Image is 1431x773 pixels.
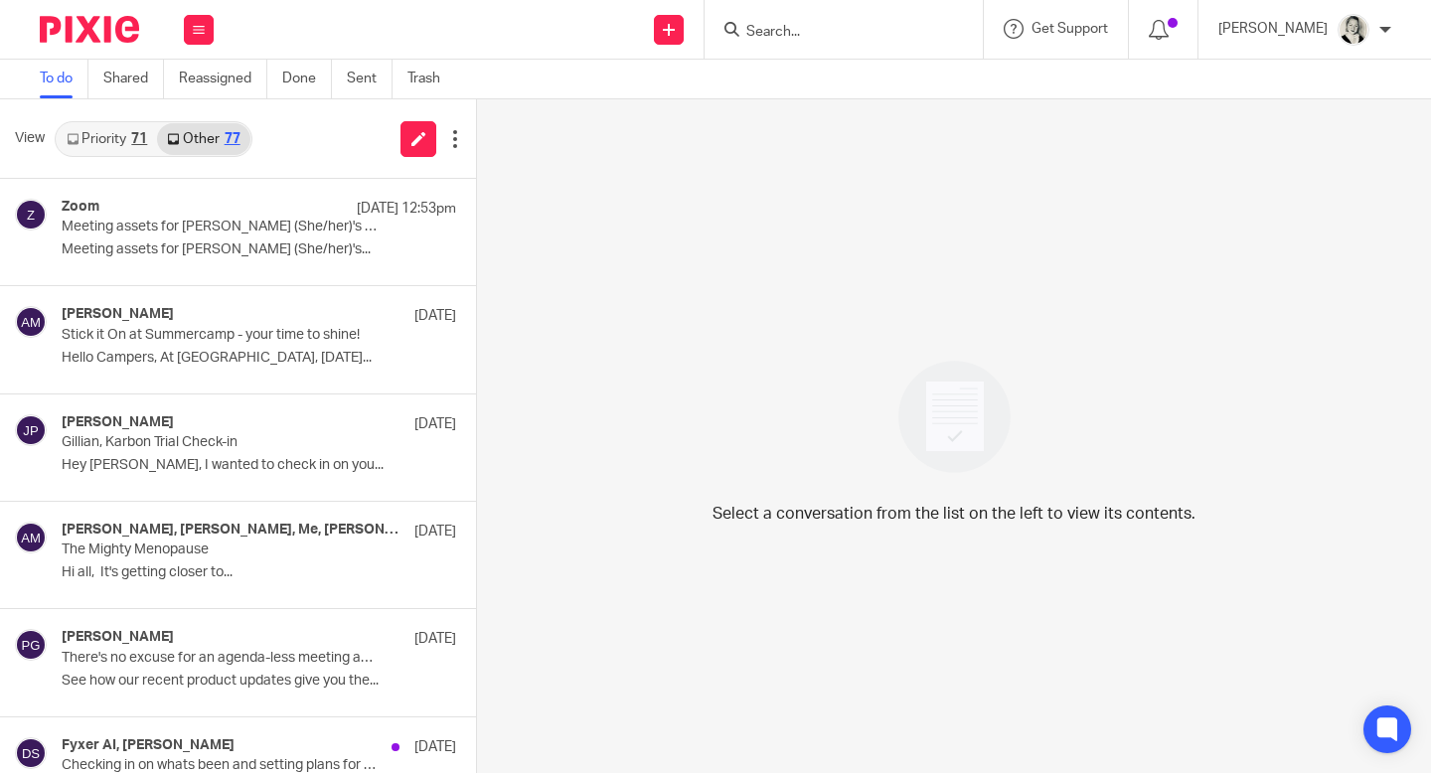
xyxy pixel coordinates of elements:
p: See how our recent product updates give you the... [62,673,456,690]
h4: [PERSON_NAME] [62,414,174,431]
p: There's no excuse for an agenda-less meeting anymore [62,650,378,667]
h4: [PERSON_NAME] [62,629,174,646]
h4: [PERSON_NAME] [62,306,174,323]
img: svg%3E [15,522,47,553]
p: [PERSON_NAME] [1218,19,1328,39]
p: Hello Campers, At [GEOGRAPHIC_DATA], [DATE]... [62,350,456,367]
img: svg%3E [15,306,47,338]
p: Select a conversation from the list on the left to view its contents. [713,502,1195,526]
a: Other77 [157,123,249,155]
p: [DATE] [414,306,456,326]
img: Pixie [40,16,139,43]
span: View [15,128,45,149]
img: svg%3E [15,737,47,769]
div: 71 [131,132,147,146]
h4: [PERSON_NAME], [PERSON_NAME], Me, [PERSON_NAME] [62,522,404,539]
p: [DATE] [414,522,456,541]
p: Gillian, Karbon Trial Check-in [62,434,378,451]
p: Hi all, It's getting closer to... [62,564,456,581]
p: [DATE] [414,629,456,649]
p: [DATE] [414,414,456,434]
h4: Fyxer AI, [PERSON_NAME] [62,737,235,754]
a: Shared [103,60,164,98]
p: [DATE] [414,737,456,757]
img: image [885,348,1024,486]
a: Priority71 [57,123,157,155]
img: svg%3E [15,629,47,661]
div: 77 [225,132,240,146]
img: DA590EE6-2184-4DF2-A25D-D99FB904303F_1_201_a.jpeg [1338,14,1369,46]
p: Meeting assets for [PERSON_NAME] (She/her)'s Personal Meeting Room are ready! [62,219,378,235]
p: Hey [PERSON_NAME], I wanted to check in on you... [62,457,456,474]
p: [DATE] 12:53pm [357,199,456,219]
a: Sent [347,60,393,98]
p: The Mighty Menopause [62,541,378,558]
a: To do [40,60,88,98]
input: Search [744,24,923,42]
img: svg%3E [15,199,47,231]
span: Get Support [1032,22,1108,36]
a: Trash [407,60,455,98]
a: Reassigned [179,60,267,98]
p: Meeting assets for [PERSON_NAME] (She/her)'s... [62,241,456,258]
img: svg%3E [15,414,47,446]
p: Stick it On at Summercamp - your time to shine! [62,327,378,344]
a: Done [282,60,332,98]
h4: Zoom [62,199,99,216]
